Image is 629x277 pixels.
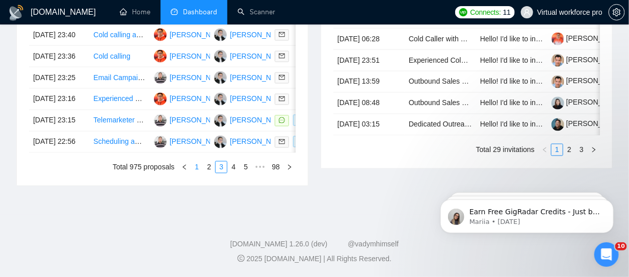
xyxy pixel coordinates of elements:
[333,114,405,136] td: [DATE] 03:15
[552,54,564,67] img: c1__kO1HSl-mueq8-szGFrucuqRaPUw1h35hqsTCg0TMH8CBC3yS71TafW-C7e_IDS
[588,144,600,156] button: right
[181,164,188,170] span: left
[409,99,610,107] a: Outbound Sales Closer– $6/hr Base + Commission + Residuals
[214,30,349,38] a: LB[PERSON_NAME] [PERSON_NAME]
[230,72,349,83] div: [PERSON_NAME] [PERSON_NAME]
[552,56,625,64] a: [PERSON_NAME]
[409,120,579,129] a: Dedicated Outreach Specialist – Employer Acquisition
[609,8,625,16] a: setting
[230,136,349,147] div: [PERSON_NAME] [PERSON_NAME]
[551,144,563,156] li: 1
[238,255,245,262] span: copyright
[539,144,551,156] button: left
[170,93,228,105] div: [PERSON_NAME]
[552,144,563,156] a: 1
[214,52,349,60] a: LB[PERSON_NAME] [PERSON_NAME]
[120,8,150,16] a: homeHome
[154,50,167,63] img: KM
[588,144,600,156] li: Next Page
[563,144,575,156] li: 2
[170,29,228,40] div: [PERSON_NAME]
[279,32,285,38] span: mail
[405,50,476,71] td: Experienced Cold Calling Agency Needed for Pharma Account
[552,34,625,42] a: [PERSON_NAME]
[154,136,167,148] img: RM
[348,240,399,248] a: @vadymhimself
[279,53,285,59] span: mail
[154,137,228,145] a: RM[PERSON_NAME]
[594,242,619,267] iframe: Intercom live chat
[279,96,285,102] span: mail
[238,8,275,16] a: searchScanner
[230,29,349,40] div: [PERSON_NAME] [PERSON_NAME]
[240,162,251,173] a: 5
[552,77,625,85] a: [PERSON_NAME]
[89,132,149,153] td: Scheduling and Onboarding Phone Calls Specialist
[552,118,564,131] img: c1AMkJOApT4Cr5kE9Gj8RW3bdQPiHfsWkzmB2KrsTdbA8G3J8KVeNtyNbs4MPard4e
[214,71,227,84] img: LB
[252,161,268,173] li: Next 5 Pages
[230,51,349,62] div: [PERSON_NAME] [PERSON_NAME]
[269,162,283,173] a: 98
[191,161,203,173] li: 1
[230,240,328,248] a: [DOMAIN_NAME] 1.26.0 (dev)
[523,9,531,16] span: user
[286,164,293,170] span: right
[29,67,89,89] td: [DATE] 23:25
[170,136,228,147] div: [PERSON_NAME]
[29,89,89,110] td: [DATE] 23:16
[29,24,89,46] td: [DATE] 23:40
[154,114,167,127] img: RM
[154,73,228,81] a: RM[PERSON_NAME]
[171,8,178,15] span: dashboard
[552,97,564,110] img: c1ksmbWccP7Ft0ja9gPZx79HyjWLN4mwFa7Fe5OcoMxAo_zGQJiVMvR-ubpl2dxKTl
[203,162,215,173] a: 2
[279,139,285,145] span: mail
[283,161,296,173] button: right
[214,114,227,127] img: LB
[215,161,227,173] li: 3
[333,71,405,93] td: [DATE] 13:59
[252,161,268,173] span: •••
[552,33,564,45] img: c1obEvdW1Ima1LOV3cPGNX--DkD9Bjk0MAmdJewIGZQRzGr6_QqZ8smHAHikJ1Hf7w
[216,162,227,173] a: 3
[89,46,149,67] td: Cold calling
[183,8,217,16] span: Dashboard
[154,29,167,41] img: KM
[170,51,228,62] div: [PERSON_NAME]
[333,29,405,50] td: [DATE] 06:28
[425,178,629,249] iframe: Intercom notifications message
[170,115,228,126] div: [PERSON_NAME]
[405,93,476,114] td: Outbound Sales Closer– $6/hr Base + Commission + Residuals
[214,29,227,41] img: LB
[214,137,349,145] a: LB[PERSON_NAME] [PERSON_NAME]
[93,31,274,39] a: Cold calling and appointment setting expert | USA Market
[279,74,285,81] span: mail
[29,110,89,132] td: [DATE] 23:15
[576,144,587,156] a: 3
[409,56,606,64] a: Experienced Cold Calling Agency Needed for Pharma Account
[154,71,167,84] img: RM
[575,144,588,156] li: 3
[279,117,285,123] span: message
[29,46,89,67] td: [DATE] 23:36
[227,161,240,173] li: 4
[214,93,227,106] img: LB
[154,30,228,38] a: KM[PERSON_NAME]
[8,5,24,21] img: logo
[230,93,349,105] div: [PERSON_NAME] [PERSON_NAME]
[93,73,178,82] a: Email Campaign Specialist
[170,72,228,83] div: [PERSON_NAME]
[268,161,283,173] li: 98
[214,136,227,148] img: LB
[89,67,149,89] td: Email Campaign Specialist
[154,52,228,60] a: KM[PERSON_NAME]
[609,4,625,20] button: setting
[228,162,239,173] a: 4
[459,8,467,16] img: upwork-logo.png
[93,116,325,124] a: Telemarketer Needed for Commercial Insurance Business in [US_STATE]
[178,161,191,173] button: left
